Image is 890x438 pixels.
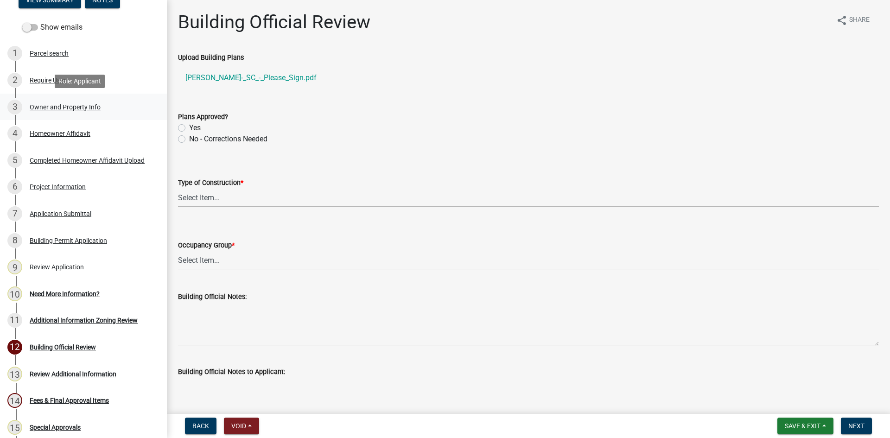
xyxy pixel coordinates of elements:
[178,67,879,89] a: [PERSON_NAME]-_SC_-_Please_Sign.pdf
[777,418,833,434] button: Save & Exit
[7,393,22,408] div: 14
[7,126,22,141] div: 4
[30,317,138,324] div: Additional Information Zoning Review
[7,340,22,355] div: 12
[189,122,201,133] label: Yes
[55,75,105,88] div: Role: Applicant
[7,367,22,381] div: 13
[7,313,22,328] div: 11
[30,104,101,110] div: Owner and Property Info
[30,424,81,431] div: Special Approvals
[7,46,22,61] div: 1
[178,11,370,33] h1: Building Official Review
[185,418,216,434] button: Back
[836,15,847,26] i: share
[178,114,228,121] label: Plans Approved?
[7,260,22,274] div: 9
[7,233,22,248] div: 8
[30,264,84,270] div: Review Application
[30,397,109,404] div: Fees & Final Approval Items
[829,11,877,29] button: shareShare
[224,418,259,434] button: Void
[178,369,285,375] label: Building Official Notes to Applicant:
[30,157,145,164] div: Completed Homeowner Affidavit Upload
[849,15,870,26] span: Share
[30,184,86,190] div: Project Information
[30,50,69,57] div: Parcel search
[231,422,246,430] span: Void
[7,286,22,301] div: 10
[785,422,820,430] span: Save & Exit
[178,180,243,186] label: Type of Construction
[30,371,116,377] div: Review Additional Information
[30,291,100,297] div: Need More Information?
[22,22,83,33] label: Show emails
[7,179,22,194] div: 6
[189,133,267,145] label: No - Corrections Needed
[7,420,22,435] div: 15
[30,210,91,217] div: Application Submittal
[178,55,244,61] label: Upload Building Plans
[30,344,96,350] div: Building Official Review
[30,237,107,244] div: Building Permit Application
[848,422,865,430] span: Next
[7,73,22,88] div: 2
[7,153,22,168] div: 5
[841,418,872,434] button: Next
[7,206,22,221] div: 7
[192,422,209,430] span: Back
[30,77,66,83] div: Require User
[178,294,247,300] label: Building Official Notes:
[7,100,22,114] div: 3
[30,130,90,137] div: Homeowner Affidavit
[178,242,235,249] label: Occupancy Group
